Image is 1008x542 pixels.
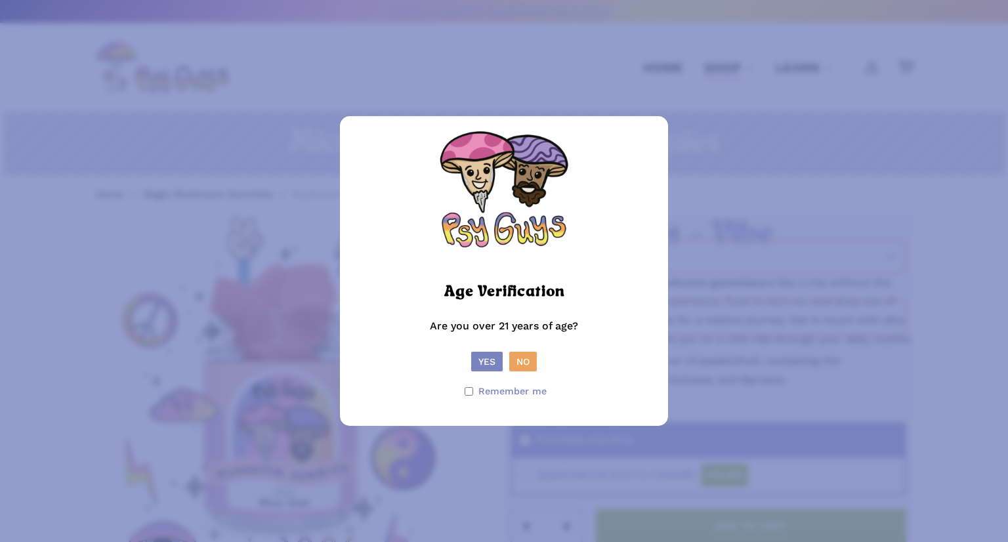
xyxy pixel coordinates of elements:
p: Are you over 21 years of age? [353,317,655,352]
button: No [509,352,537,371]
button: Yes [471,352,503,371]
img: PsyGuys [438,129,570,261]
span: Remember me [478,382,547,401]
input: Remember me [465,387,473,396]
h2: Age Verification [444,278,564,306]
